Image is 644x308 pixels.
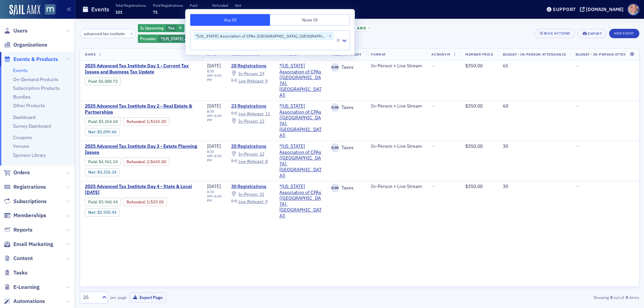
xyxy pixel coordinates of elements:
[123,158,169,166] div: Refunded: 37 - $496124
[85,168,119,176] div: Net: $431624
[153,9,158,15] span: 71
[431,143,435,149] span: —
[85,52,96,57] span: Name
[40,4,55,16] a: View Homepage
[207,143,221,149] span: [DATE]
[97,210,116,215] span: $5,935.44
[207,190,222,203] div: –
[231,143,270,149] a: 20 Registrations
[231,199,267,204] a: Live Webcast: 9
[270,14,350,26] button: None Of
[238,118,259,124] span: In-Person :
[355,25,368,31] span: and
[326,32,334,40] div: Remove *Maryland Association of CPAs (Timonium, MD)
[13,152,46,158] a: Sponsor Library
[628,4,639,15] span: Profile
[207,52,216,57] span: Date
[231,159,267,164] a: Live Webcast: 8
[4,298,45,305] a: Automations
[85,208,119,217] div: Net: $593544
[13,269,28,276] span: Tasks
[431,63,435,69] span: —
[13,56,58,63] span: Events & Products
[231,191,264,197] a: In-Person: 21
[458,294,639,300] div: Showing out of items
[126,119,145,124] a: Refunded
[85,103,198,115] span: 2025 Advanced Tax Institute Day 2 - Real Estate & Partnerships
[13,103,45,109] a: Other Products
[279,143,322,179] span: *Maryland Association of CPAs (Timonium, MD)
[465,52,493,57] span: Member Price
[4,212,46,219] a: Memberships
[13,183,46,191] span: Registrations
[88,159,97,164] a: Paid
[238,199,264,204] span: Live Webcast :
[151,199,164,204] span: $25.00
[4,284,40,291] a: E-Learning
[88,79,97,84] a: Paid
[13,284,40,291] span: E-Learning
[13,27,28,35] span: Users
[231,52,260,57] span: Registrations
[260,191,264,197] span: 21
[115,9,122,15] span: 101
[13,241,53,248] span: Email Marketing
[339,185,354,191] span: Taxes
[544,32,570,35] div: Bulk Actions
[207,109,222,122] div: –
[339,64,354,70] span: Taxes
[207,109,214,118] time: 8:30 AM
[88,170,97,175] span: Net :
[13,76,58,82] a: On-Demand Products
[207,69,214,78] time: 8:30 AM
[161,36,311,41] span: *[US_STATE] Association of CPAs ([GEOGRAPHIC_DATA], [GEOGRAPHIC_DATA])
[371,184,422,190] div: In-Person + Live Stream
[231,151,264,157] a: In-Person: 12
[265,111,270,116] span: 11
[238,71,259,76] span: In-Person :
[13,41,47,49] span: Organizations
[535,29,575,38] button: Bulk Actions
[260,151,264,157] span: 12
[238,191,259,197] span: In-Person :
[279,184,322,219] span: *Maryland Association of CPAs (Timonium, MD)
[465,143,483,149] span: $350.00
[194,32,326,40] div: *[US_STATE] Association of CPAs ([GEOGRAPHIC_DATA], [GEOGRAPHIC_DATA])
[85,184,198,195] a: 2025 Advanced Tax Institute Day 4 - State & Local [DATE]
[126,199,147,204] span: :
[331,52,362,57] span: Fields Of Study
[88,199,99,204] span: :
[207,69,222,82] div: –
[88,210,97,215] span: Net :
[465,103,483,109] span: $350.00
[371,103,422,109] div: In-Person + Live Stream
[609,29,639,38] button: New Event
[9,5,40,15] img: SailAMX
[153,3,183,8] p: Paid Registrations
[190,3,205,8] p: Paid
[45,4,55,15] img: SailAMX
[207,149,222,163] div: –
[140,25,164,30] span: Is Upcoming
[207,113,221,122] time: 4:45 PM
[140,36,156,41] span: Provider
[13,298,45,305] span: Automations
[331,103,339,112] span: 8.00
[97,129,116,134] span: $5,099.60
[85,77,121,85] div: Paid: 105 - $688872
[207,73,221,82] time: 5:00 PM
[151,159,166,164] span: $645.00
[339,145,354,151] span: Taxes
[339,105,354,111] span: Taxes
[4,241,53,248] a: Email Marketing
[138,35,320,43] div: *Maryland Association of CPAs (Timonium, MD)
[503,52,566,57] span: Budget - In-Person Attendance
[99,119,118,124] span: $5,264.60
[85,184,198,195] span: 2025 Advanced Tax Institute Day 4 - State & Local Tax Day
[4,41,47,49] a: Organizations
[13,198,47,205] span: Subscriptions
[576,143,579,149] span: —
[88,79,99,84] span: :
[13,212,46,219] span: Memberships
